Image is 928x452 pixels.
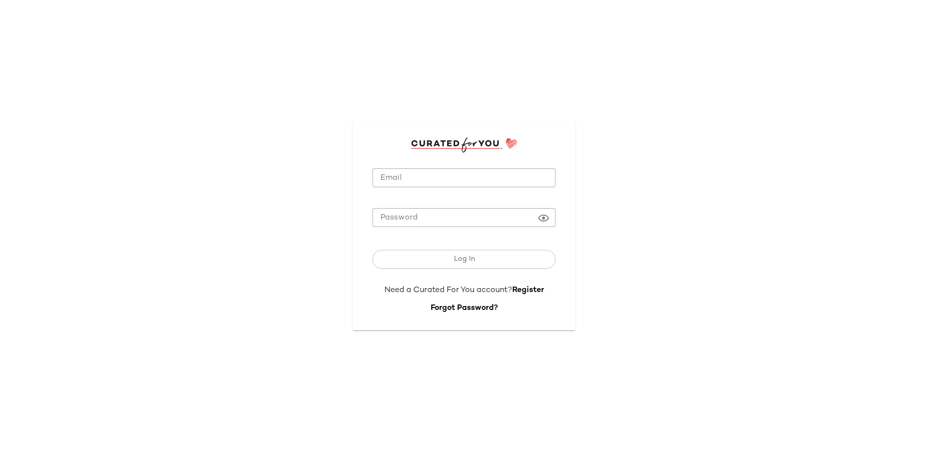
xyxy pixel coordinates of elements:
img: cfy_login_logo.DGdB1djN.svg [411,138,518,152]
button: Log In [372,250,556,269]
span: Log In [453,255,474,263]
a: Forgot Password? [431,304,498,312]
a: Register [512,286,544,295]
span: Need a Curated For You account? [384,286,512,295]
